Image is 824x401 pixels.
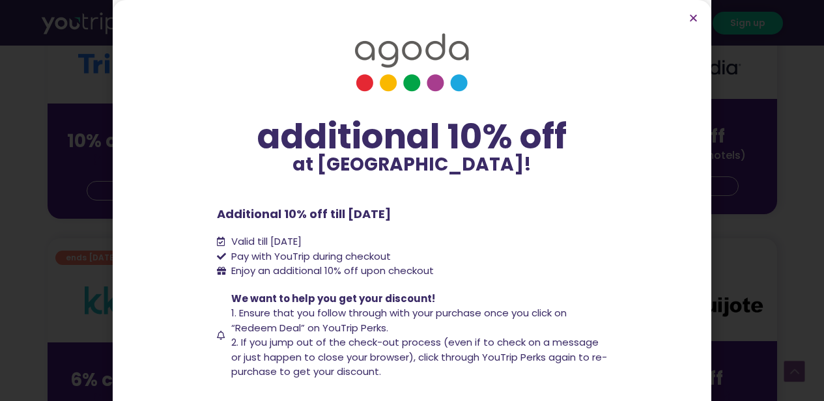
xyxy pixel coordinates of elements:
a: Close [689,13,698,23]
p: at [GEOGRAPHIC_DATA]! [217,156,608,174]
span: 2. If you jump out of the check-out process (even if to check on a message or just happen to clos... [231,335,607,378]
span: Enjoy an additional 10% off upon checkout [231,264,434,277]
span: We want to help you get your discount! [231,292,435,305]
div: additional 10% off [217,118,608,156]
span: Pay with YouTrip during checkout [228,249,391,264]
span: Valid till [DATE] [228,234,302,249]
p: Additional 10% off till [DATE] [217,205,608,223]
span: 1. Ensure that you follow through with your purchase once you click on “Redeem Deal” on YouTrip P... [231,306,567,335]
